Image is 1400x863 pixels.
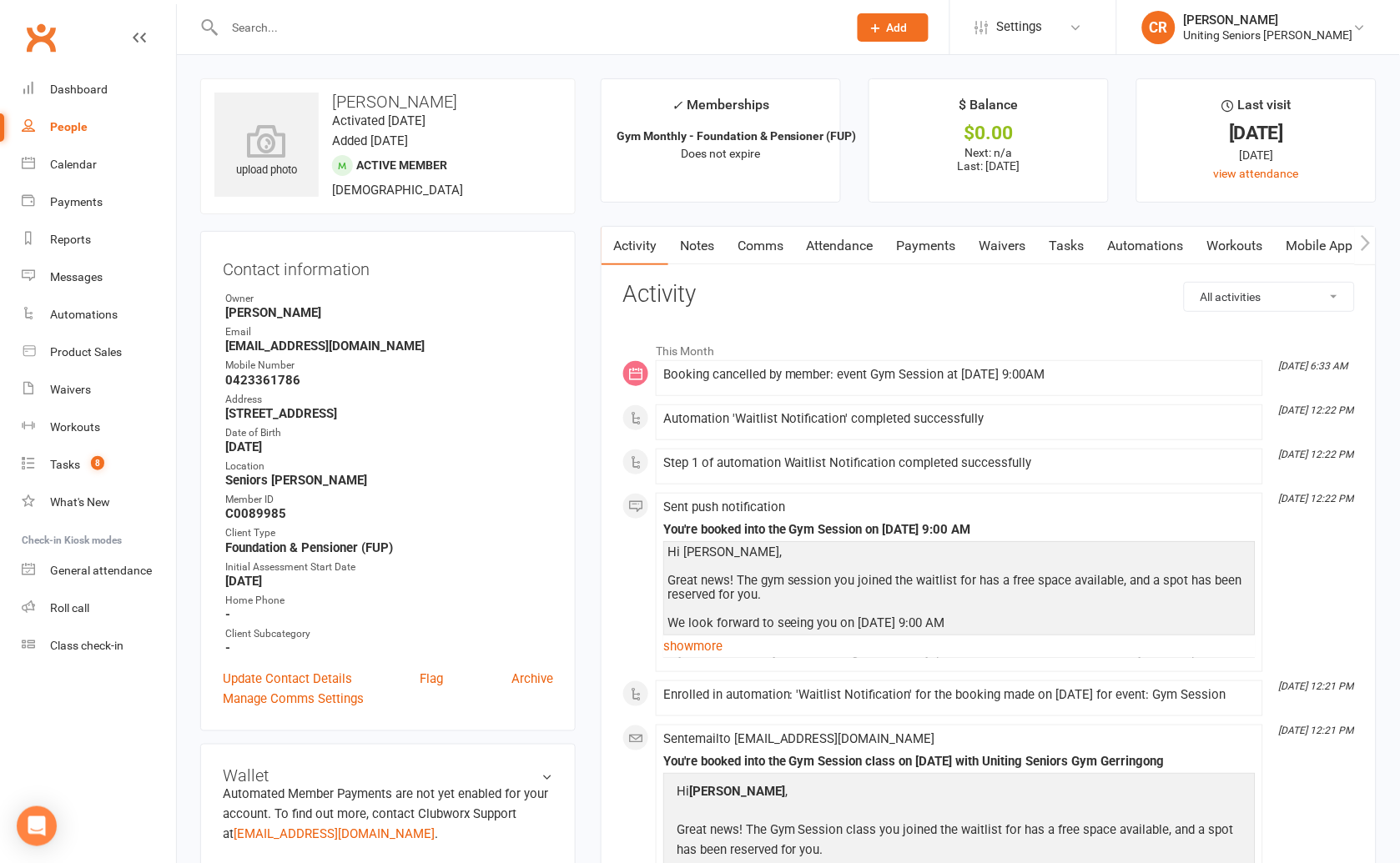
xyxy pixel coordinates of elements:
[214,124,319,179] div: upload photo
[50,495,110,509] div: What's New
[50,420,100,434] div: Workouts
[219,16,836,39] input: Search...
[997,8,1043,46] span: Settings
[1196,227,1275,265] a: Workouts
[1142,11,1176,44] div: CR
[223,766,553,785] h3: Wallet
[663,731,935,746] span: Sent email to [EMAIL_ADDRESS][DOMAIN_NAME]
[887,21,908,34] span: Add
[225,473,553,488] strong: Seniors [PERSON_NAME]
[225,626,553,642] div: Client Subcategory
[1221,94,1291,124] div: Last visit
[858,13,929,42] button: Add
[672,782,1246,806] p: Hi ,
[332,113,426,128] time: Activated [DATE]
[234,827,435,842] a: [EMAIL_ADDRESS][DOMAIN_NAME]
[617,129,857,143] strong: Gym Monthly - Foundation & Pensioner (FUP)
[1038,227,1096,265] a: Tasks
[672,94,770,125] div: Memberships
[17,806,57,846] div: Open Intercom Messenger
[663,755,1256,769] div: You're booked into the Gym Session class on [DATE] with Uniting Seniors Gym Gerringong
[91,456,104,470] span: 8
[1152,146,1361,164] div: [DATE]
[884,124,1093,142] div: $0.00
[726,227,795,265] a: Comms
[225,506,553,521] strong: C0089985
[22,409,176,446] a: Workouts
[22,334,176,371] a: Product Sales
[663,635,1256,658] a: show more
[225,339,553,354] strong: [EMAIL_ADDRESS][DOMAIN_NAME]
[22,627,176,665] a: Class kiosk mode
[223,669,352,689] a: Update Contact Details
[225,640,553,655] strong: -
[22,590,176,627] a: Roll call
[50,83,108,96] div: Dashboard
[663,523,1256,537] div: You're booked into the Gym Session on [DATE] 9:00 AM
[50,564,152,577] div: General attendance
[332,133,408,148] time: Added [DATE]
[1279,493,1354,504] i: [DATE] 12:22 PM
[22,552,176,590] a: General attendance kiosk mode
[225,559,553,575] div: Initial Assessment Start Date
[223,787,548,842] no-payment-system: Automated Member Payments are not yet enabled for your account. To find out more, contact Clubwor...
[50,120,88,133] div: People
[50,158,97,171] div: Calendar
[225,593,553,609] div: Home Phone
[50,270,103,283] div: Messages
[667,545,1251,744] div: Hi [PERSON_NAME], Great news! The gym session you joined the waitlist for has a free space availa...
[795,227,885,265] a: Attendance
[22,71,176,108] a: Dashboard
[668,227,726,265] a: Notes
[1184,28,1353,43] div: Uniting Seniors [PERSON_NAME]
[1279,360,1348,372] i: [DATE] 6:33 AM
[1152,124,1361,142] div: [DATE]
[622,334,1355,360] li: This Month
[225,574,553,589] strong: [DATE]
[50,458,80,471] div: Tasks
[356,158,447,172] span: Active member
[22,221,176,258] a: Reports
[672,98,683,113] i: ✓
[885,227,968,265] a: Payments
[20,17,62,58] a: Clubworx
[225,607,553,622] strong: -
[1279,725,1354,736] i: [DATE] 12:21 PM
[50,345,122,359] div: Product Sales
[622,282,1355,308] h3: Activity
[959,94,1018,124] div: $ Balance
[689,785,785,800] strong: [PERSON_NAME]
[602,227,668,265] a: Activity
[225,406,553,421] strong: [STREET_ADDRESS]
[50,639,123,652] div: Class check-in
[1096,227,1196,265] a: Automations
[225,425,553,441] div: Date of Birth
[22,183,176,221] a: Payments
[663,499,785,514] span: Sent push notification
[22,484,176,521] a: What's New
[225,459,553,474] div: Location
[968,227,1038,265] a: Waivers
[50,233,91,246] div: Reports
[22,371,176,409] a: Waivers
[22,146,176,183] a: Calendar
[50,383,91,396] div: Waivers
[223,689,364,709] a: Manage Comms Settings
[1275,227,1365,265] a: Mobile App
[1279,449,1354,460] i: [DATE] 12:22 PM
[225,358,553,374] div: Mobile Number
[225,392,553,408] div: Address
[50,601,89,615] div: Roll call
[225,291,553,307] div: Owner
[1214,167,1299,180] a: view attendance
[663,456,1256,470] div: Step 1 of automation Waitlist Notification completed successfully
[225,492,553,508] div: Member ID
[332,183,463,198] span: [DEMOGRAPHIC_DATA]
[22,296,176,334] a: Automations
[421,669,444,689] a: Flag
[214,93,562,111] h3: [PERSON_NAME]
[225,324,553,340] div: Email
[225,540,553,555] strong: Foundation & Pensioner (FUP)
[223,253,553,278] h3: Contact information
[1279,680,1354,692] i: [DATE] 12:21 PM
